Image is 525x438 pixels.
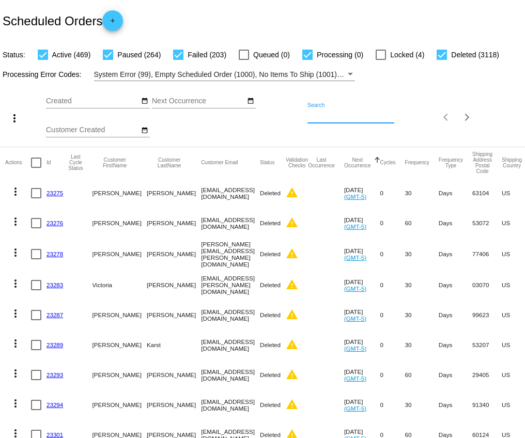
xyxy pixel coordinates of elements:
[253,49,290,61] span: Queued (0)
[380,390,405,420] mat-cell: 0
[472,178,502,208] mat-cell: 63104
[47,371,63,378] a: 23293
[472,238,502,270] mat-cell: 77406
[344,178,380,208] mat-cell: [DATE]
[47,220,63,226] a: 23276
[317,49,363,61] span: Processing (0)
[9,307,22,320] mat-icon: more_vert
[472,330,502,360] mat-cell: 53207
[380,300,405,330] mat-cell: 0
[260,160,274,166] button: Change sorting for Status
[9,337,22,350] mat-icon: more_vert
[380,238,405,270] mat-cell: 0
[286,308,298,321] mat-icon: warning
[260,251,281,257] span: Deleted
[344,208,380,238] mat-cell: [DATE]
[92,238,147,270] mat-cell: [PERSON_NAME]
[344,345,366,352] a: (GMT-5)
[92,157,137,168] button: Change sorting for CustomerFirstName
[47,311,63,318] a: 23287
[106,17,119,29] mat-icon: add
[47,160,51,166] button: Change sorting for Id
[286,338,298,351] mat-icon: warning
[9,185,22,198] mat-icon: more_vert
[46,126,139,134] input: Customer Created
[147,238,201,270] mat-cell: [PERSON_NAME]
[47,281,63,288] a: 23283
[3,51,25,59] span: Status:
[472,390,502,420] mat-cell: 91340
[344,315,366,322] a: (GMT-5)
[9,246,22,259] mat-icon: more_vert
[47,251,63,257] a: 23278
[260,371,281,378] span: Deleted
[201,390,260,420] mat-cell: [EMAIL_ADDRESS][DOMAIN_NAME]
[201,300,260,330] mat-cell: [EMAIL_ADDRESS][DOMAIN_NAME]
[344,330,380,360] mat-cell: [DATE]
[147,178,201,208] mat-cell: [PERSON_NAME]
[451,49,499,61] span: Deleted (3118)
[286,247,298,260] mat-icon: warning
[201,238,260,270] mat-cell: [PERSON_NAME][EMAIL_ADDRESS][PERSON_NAME][DOMAIN_NAME]
[201,360,260,390] mat-cell: [EMAIL_ADDRESS][DOMAIN_NAME]
[201,178,260,208] mat-cell: [EMAIL_ADDRESS][DOMAIN_NAME]
[260,311,281,318] span: Deleted
[52,49,91,61] span: Active (469)
[439,178,472,208] mat-cell: Days
[147,157,192,168] button: Change sorting for CustomerLastName
[147,270,201,300] mat-cell: [PERSON_NAME]
[439,270,472,300] mat-cell: Days
[439,360,472,390] mat-cell: Days
[260,281,281,288] span: Deleted
[286,398,298,411] mat-icon: warning
[439,390,472,420] mat-cell: Days
[260,220,281,226] span: Deleted
[380,178,405,208] mat-cell: 0
[141,97,148,105] mat-icon: date_range
[47,431,63,438] a: 23301
[405,330,439,360] mat-cell: 30
[405,160,429,166] button: Change sorting for Frequency
[201,208,260,238] mat-cell: [EMAIL_ADDRESS][DOMAIN_NAME]
[3,10,123,31] h2: Scheduled Orders
[260,341,281,348] span: Deleted
[439,238,472,270] mat-cell: Days
[92,178,147,208] mat-cell: [PERSON_NAME]
[380,360,405,390] mat-cell: 0
[344,193,366,200] a: (GMT-5)
[47,190,63,196] a: 23275
[405,178,439,208] mat-cell: 30
[68,154,83,171] button: Change sorting for LastProcessingCycleId
[439,208,472,238] mat-cell: Days
[380,208,405,238] mat-cell: 0
[201,160,238,166] button: Change sorting for CustomerEmail
[147,208,201,238] mat-cell: [PERSON_NAME]
[46,97,139,105] input: Created
[307,112,395,120] input: Search
[260,401,281,408] span: Deleted
[147,390,201,420] mat-cell: [PERSON_NAME]
[439,300,472,330] mat-cell: Days
[92,360,147,390] mat-cell: [PERSON_NAME]
[5,147,31,178] mat-header-cell: Actions
[3,70,82,79] span: Processing Error Codes:
[380,330,405,360] mat-cell: 0
[405,300,439,330] mat-cell: 30
[94,68,356,81] mat-select: Filter by Processing Error Codes
[439,157,463,168] button: Change sorting for FrequencyType
[405,238,439,270] mat-cell: 30
[472,151,492,174] button: Change sorting for ShippingPostcode
[286,216,298,229] mat-icon: warning
[457,107,477,128] button: Next page
[344,375,366,382] a: (GMT-5)
[117,49,161,61] span: Paused (264)
[286,368,298,381] mat-icon: warning
[472,300,502,330] mat-cell: 99623
[344,300,380,330] mat-cell: [DATE]
[380,270,405,300] mat-cell: 0
[405,270,439,300] mat-cell: 30
[344,270,380,300] mat-cell: [DATE]
[92,208,147,238] mat-cell: [PERSON_NAME]
[201,330,260,360] mat-cell: [EMAIL_ADDRESS][DOMAIN_NAME]
[344,254,366,261] a: (GMT-5)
